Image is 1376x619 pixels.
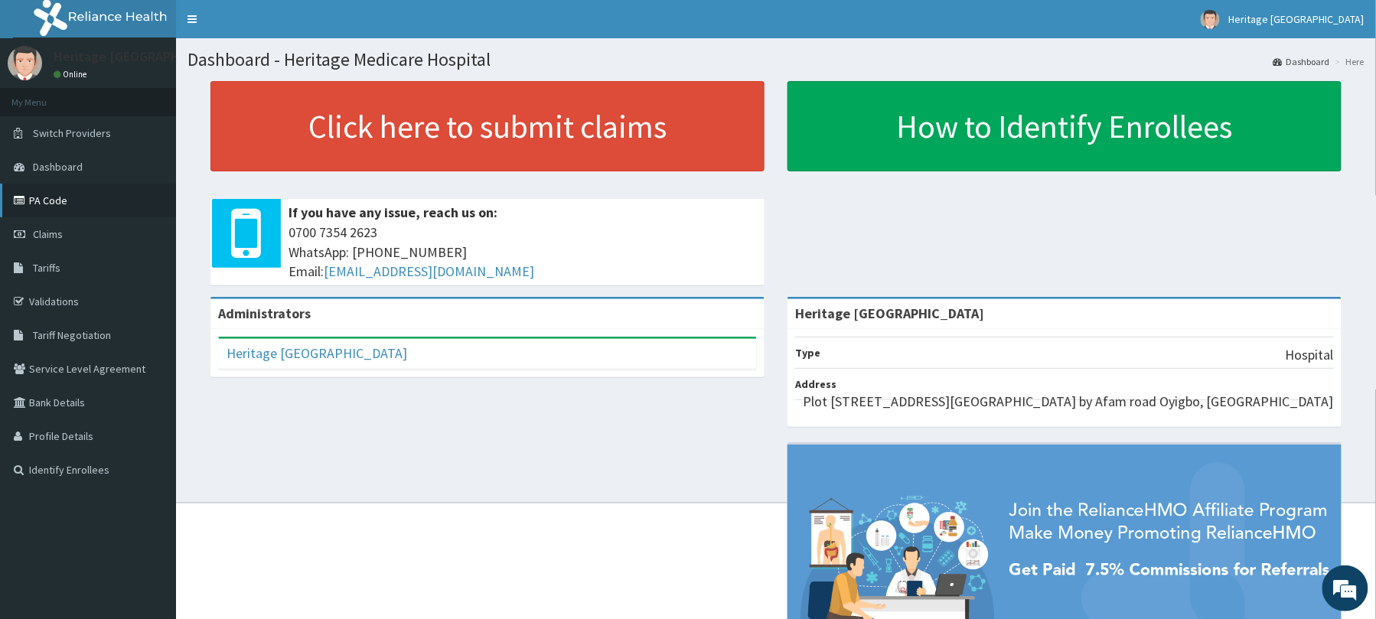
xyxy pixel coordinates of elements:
[803,392,1334,412] p: Plot [STREET_ADDRESS][GEOGRAPHIC_DATA] by Afam road Oyigbo, [GEOGRAPHIC_DATA]
[33,160,83,174] span: Dashboard
[289,204,497,221] b: If you have any issue, reach us on:
[33,261,60,275] span: Tariffs
[795,377,836,391] b: Address
[1229,12,1365,26] span: Heritage [GEOGRAPHIC_DATA]
[1286,345,1334,365] p: Hospital
[8,46,42,80] img: User Image
[1273,55,1330,68] a: Dashboard
[33,227,63,241] span: Claims
[289,223,757,282] span: 0700 7354 2623 WhatsApp: [PHONE_NUMBER] Email:
[1332,55,1365,68] li: Here
[33,328,111,342] span: Tariff Negotiation
[795,305,984,322] strong: Heritage [GEOGRAPHIC_DATA]
[1201,10,1220,29] img: User Image
[187,50,1365,70] h1: Dashboard - Heritage Medicare Hospital
[787,81,1342,171] a: How to Identify Enrollees
[33,126,111,140] span: Switch Providers
[54,69,90,80] a: Online
[324,262,534,280] a: [EMAIL_ADDRESS][DOMAIN_NAME]
[54,50,236,64] p: Heritage [GEOGRAPHIC_DATA]
[218,305,311,322] b: Administrators
[227,344,407,362] a: Heritage [GEOGRAPHIC_DATA]
[210,81,765,171] a: Click here to submit claims
[795,346,820,360] b: Type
